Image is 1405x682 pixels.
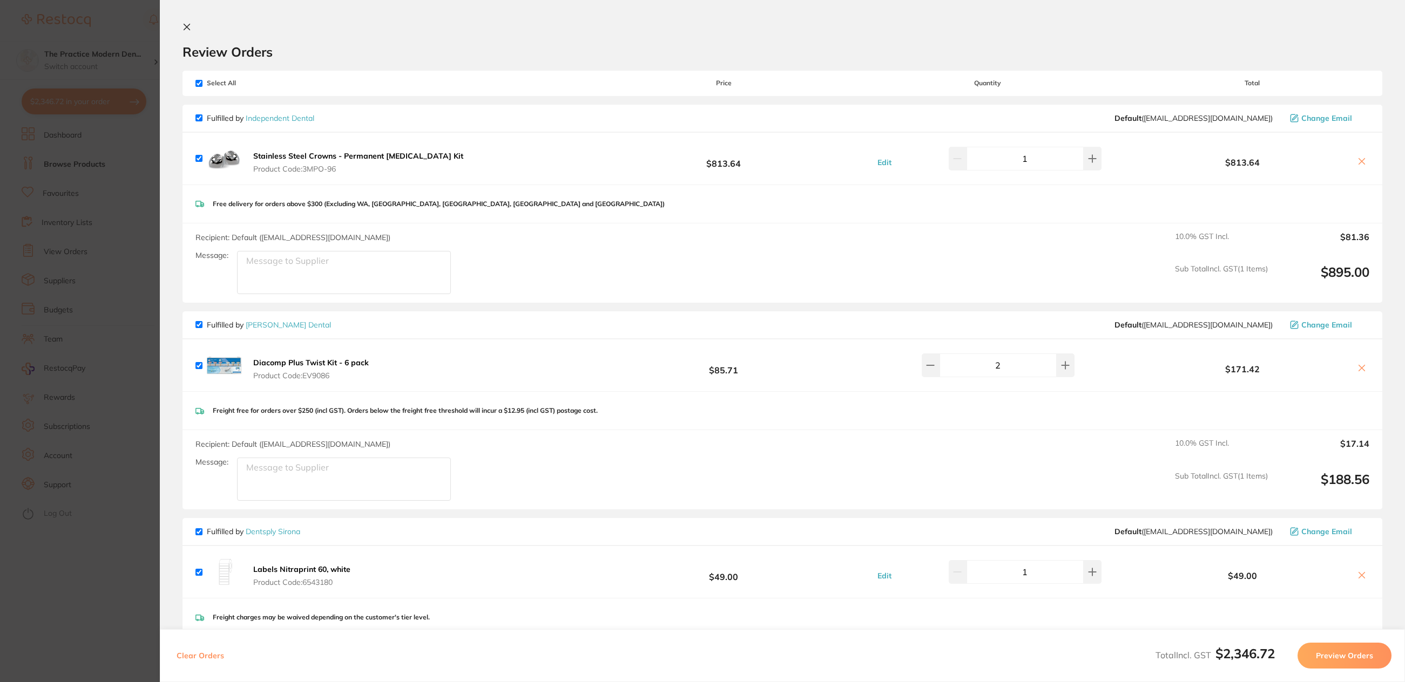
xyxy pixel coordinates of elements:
[195,458,228,467] label: Message:
[1156,650,1275,660] span: Total Incl. GST
[207,141,241,176] img: aWVjOWx4NA
[253,358,369,367] b: Diacomp Plus Twist Kit - 6 pack
[207,527,300,536] p: Fulfilled by
[253,371,369,380] span: Product Code: EV9086
[207,555,241,589] img: bmNxcGI3bA
[1276,232,1369,256] output: $81.36
[606,79,841,87] span: Price
[250,151,467,174] button: Stainless Steel Crowns - Permanent [MEDICAL_DATA] Kit Product Code:3MPO-96
[1175,264,1268,294] span: Sub Total Incl. GST ( 1 Items)
[246,320,331,330] a: [PERSON_NAME] Dental
[213,200,665,208] p: Free delivery for orders above $300 (Excluding WA, [GEOGRAPHIC_DATA], [GEOGRAPHIC_DATA], [GEOGRAP...
[1276,439,1369,462] output: $17.14
[1301,320,1352,329] span: Change Email
[253,578,350,586] span: Product Code: 6543180
[195,233,390,242] span: Recipient: Default ( [EMAIL_ADDRESS][DOMAIN_NAME] )
[195,439,390,449] span: Recipient: Default ( [EMAIL_ADDRESS][DOMAIN_NAME] )
[606,562,841,582] b: $49.00
[606,356,841,376] b: $85.71
[1114,527,1141,536] b: Default
[1287,320,1369,330] button: Change Email
[1114,320,1273,329] span: sales@piksters.com
[173,643,227,669] button: Clear Orders
[246,527,300,536] a: Dentsply Sirona
[195,79,303,87] span: Select All
[1287,527,1369,536] button: Change Email
[213,613,430,621] p: Freight charges may be waived depending on the customer's tier level.
[606,148,841,168] b: $813.64
[1301,114,1352,122] span: Change Email
[213,407,598,414] p: Freight free for orders over $250 (incl GST). Orders below the freight free threshold will incur ...
[253,564,350,574] b: Labels Nitraprint 60, white
[1175,472,1268,501] span: Sub Total Incl. GST ( 1 Items)
[874,571,895,581] button: Edit
[1134,364,1350,374] b: $171.42
[1276,472,1369,501] output: $188.56
[1134,79,1369,87] span: Total
[1287,113,1369,123] button: Change Email
[207,320,331,329] p: Fulfilled by
[183,44,1382,60] h2: Review Orders
[195,251,228,260] label: Message:
[207,348,241,383] img: d3UydWl4OA
[207,114,314,122] p: Fulfilled by
[874,158,895,167] button: Edit
[1134,571,1350,581] b: $49.00
[1114,320,1141,330] b: Default
[1215,645,1275,661] b: $2,346.72
[1134,158,1350,167] b: $813.64
[841,79,1135,87] span: Quantity
[246,113,314,123] a: Independent Dental
[253,151,463,161] b: Stainless Steel Crowns - Permanent [MEDICAL_DATA] Kit
[1298,643,1392,669] button: Preview Orders
[253,165,463,173] span: Product Code: 3MPO-96
[1276,264,1369,294] output: $895.00
[1175,439,1268,462] span: 10.0 % GST Incl.
[1114,527,1273,536] span: clientservices@dentsplysirona.com
[250,564,354,587] button: Labels Nitraprint 60, white Product Code:6543180
[1114,113,1141,123] b: Default
[250,358,372,380] button: Diacomp Plus Twist Kit - 6 pack Product Code:EV9086
[1301,527,1352,536] span: Change Email
[1114,114,1273,122] span: orders@independentdental.com.au
[1175,232,1268,256] span: 10.0 % GST Incl.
